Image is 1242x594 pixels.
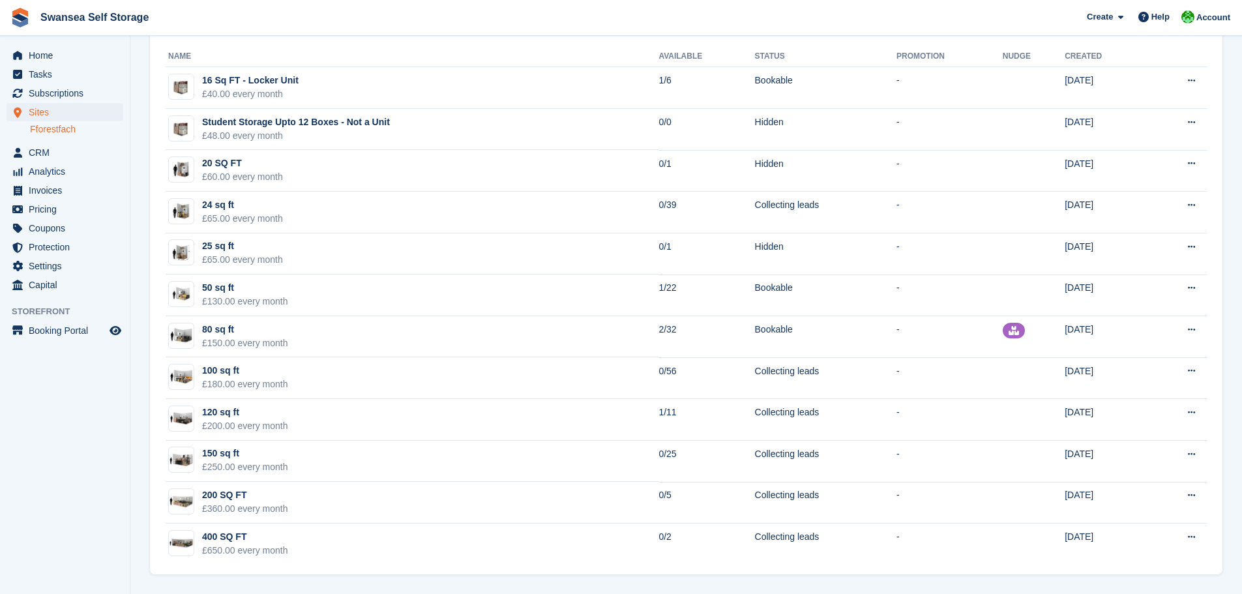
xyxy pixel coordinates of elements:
[7,219,123,237] a: menu
[202,281,288,295] div: 50 sq ft
[169,492,194,511] img: 200-sqft-unit.jpg
[658,275,754,316] td: 1/22
[169,116,194,141] img: Locker%20Small%20-%20Plain.jpg
[29,143,107,162] span: CRM
[7,46,123,65] a: menu
[202,212,283,226] div: £65.00 every month
[202,378,288,391] div: £180.00 every month
[1181,10,1194,23] img: Andrew Robbins
[1065,399,1147,441] td: [DATE]
[169,202,194,221] img: 25-sqft-unit%20(7).jpg
[7,84,123,102] a: menu
[755,524,896,565] td: Collecting leads
[202,323,288,336] div: 80 sq ft
[896,192,1003,233] td: -
[29,65,107,83] span: Tasks
[29,46,107,65] span: Home
[1065,316,1147,358] td: [DATE]
[202,447,288,460] div: 150 sq ft
[658,316,754,358] td: 2/32
[202,74,299,87] div: 16 Sq FT - Locker Unit
[202,295,288,308] div: £130.00 every month
[755,316,896,358] td: Bookable
[1065,482,1147,524] td: [DATE]
[658,192,754,233] td: 0/39
[7,143,123,162] a: menu
[1065,524,1147,565] td: [DATE]
[12,305,130,318] span: Storefront
[29,162,107,181] span: Analytics
[202,460,288,474] div: £250.00 every month
[1003,46,1065,67] th: Nudge
[169,160,194,179] img: 20-sqft-unit.jpg
[755,399,896,441] td: Collecting leads
[202,129,390,143] div: £48.00 every month
[658,357,754,399] td: 0/56
[202,488,288,502] div: 200 SQ FT
[29,181,107,200] span: Invoices
[658,67,754,109] td: 1/6
[7,257,123,275] a: menu
[202,170,283,184] div: £60.00 every month
[896,67,1003,109] td: -
[202,253,283,267] div: £65.00 every month
[7,200,123,218] a: menu
[202,530,288,544] div: 400 SQ FT
[896,150,1003,192] td: -
[7,238,123,256] a: menu
[35,7,154,28] a: Swansea Self Storage
[202,87,299,101] div: £40.00 every month
[202,239,283,253] div: 25 sq ft
[755,482,896,524] td: Collecting leads
[896,399,1003,441] td: -
[29,219,107,237] span: Coupons
[202,406,288,419] div: 120 sq ft
[658,150,754,192] td: 0/1
[1065,46,1147,67] th: Created
[166,46,658,67] th: Name
[202,198,283,212] div: 24 sq ft
[896,524,1003,565] td: -
[29,103,107,121] span: Sites
[755,357,896,399] td: Collecting leads
[755,233,896,275] td: Hidden
[755,150,896,192] td: Hidden
[29,200,107,218] span: Pricing
[1087,10,1113,23] span: Create
[1151,10,1170,23] span: Help
[1065,441,1147,483] td: [DATE]
[169,409,194,428] img: 125-sqft-unit.jpg
[1196,11,1230,24] span: Account
[169,326,194,345] img: 80-sqft-unit.jpg
[755,67,896,109] td: Bookable
[7,65,123,83] a: menu
[755,109,896,151] td: Hidden
[169,368,194,387] img: 100-sqft-unit.jpg
[169,285,194,304] img: 50-sqft-unit.jpg
[658,441,754,483] td: 0/25
[202,364,288,378] div: 100 sq ft
[658,482,754,524] td: 0/5
[1065,233,1147,275] td: [DATE]
[896,316,1003,358] td: -
[29,321,107,340] span: Booking Portal
[202,115,390,129] div: Student Storage Upto 12 Boxes - Not a Unit
[29,84,107,102] span: Subscriptions
[896,46,1003,67] th: Promotion
[7,162,123,181] a: menu
[7,181,123,200] a: menu
[1065,67,1147,109] td: [DATE]
[10,8,30,27] img: stora-icon-8386f47178a22dfd0bd8f6a31ec36ba5ce8667c1dd55bd0f319d3a0aa187defe.svg
[30,123,123,136] a: Fforestfach
[169,533,194,552] img: 400-sqft-unit.jpg
[1065,150,1147,192] td: [DATE]
[658,524,754,565] td: 0/2
[896,275,1003,316] td: -
[755,192,896,233] td: Collecting leads
[755,46,896,67] th: Status
[169,74,194,99] img: Locker%20Small%20-%20Plain.jpg
[7,276,123,294] a: menu
[658,109,754,151] td: 0/0
[755,441,896,483] td: Collecting leads
[896,109,1003,151] td: -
